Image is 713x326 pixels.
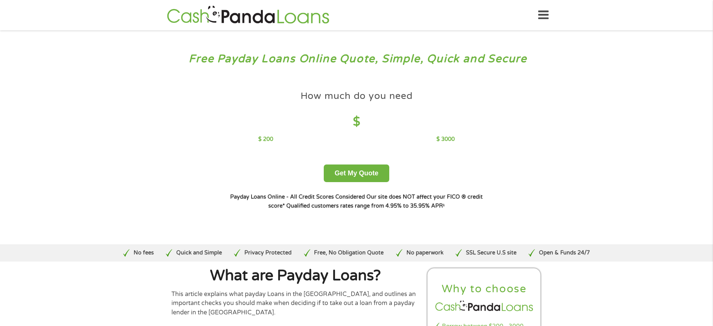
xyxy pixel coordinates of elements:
p: SSL Secure U.S site [466,249,517,257]
img: GetLoanNow Logo [165,4,332,26]
p: $ 200 [258,135,273,144]
strong: Qualified customers rates range from 4.95% to 35.95% APR¹ [286,203,445,209]
h1: What are Payday Loans? [171,268,420,283]
p: This article explains what payday Loans in the [GEOGRAPHIC_DATA], and outlines an important check... [171,290,420,317]
h3: Free Payday Loans Online Quote, Simple, Quick and Secure [22,52,692,66]
p: Free, No Obligation Quote [314,249,384,257]
p: No paperwork [406,249,444,257]
strong: Payday Loans Online - All Credit Scores Considered [230,194,365,200]
h2: Why to choose [434,282,535,296]
p: $ 3000 [436,135,455,144]
p: No fees [134,249,154,257]
button: Get My Quote [324,164,389,182]
strong: Our site does NOT affect your FICO ® credit score* [268,194,483,209]
p: Open & Funds 24/7 [539,249,590,257]
h4: $ [258,114,455,130]
h4: How much do you need [301,90,413,102]
p: Privacy Protected [244,249,292,257]
p: Quick and Simple [176,249,222,257]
